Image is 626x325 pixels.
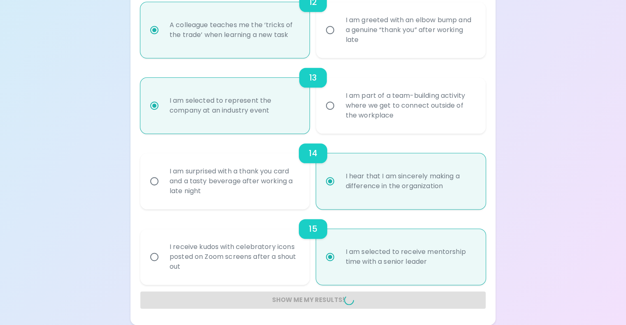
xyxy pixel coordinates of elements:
[339,5,481,55] div: I am greeted with an elbow bump and a genuine “thank you” after working late
[339,237,481,277] div: I am selected to receive mentorship time with a senior leader
[140,134,486,209] div: choice-group-check
[163,157,305,206] div: I am surprised with a thank you card and a tasty beverage after working a late night
[163,10,305,50] div: A colleague teaches me the ‘tricks of the trade’ when learning a new task
[309,147,317,160] h6: 14
[339,81,481,130] div: I am part of a team-building activity where we get to connect outside of the workplace
[309,222,317,235] h6: 15
[140,209,486,285] div: choice-group-check
[163,86,305,125] div: I am selected to represent the company at an industry event
[309,71,317,84] h6: 13
[339,161,481,201] div: I hear that I am sincerely making a difference in the organization
[163,232,305,281] div: I receive kudos with celebratory icons posted on Zoom screens after a shout out
[140,58,486,134] div: choice-group-check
